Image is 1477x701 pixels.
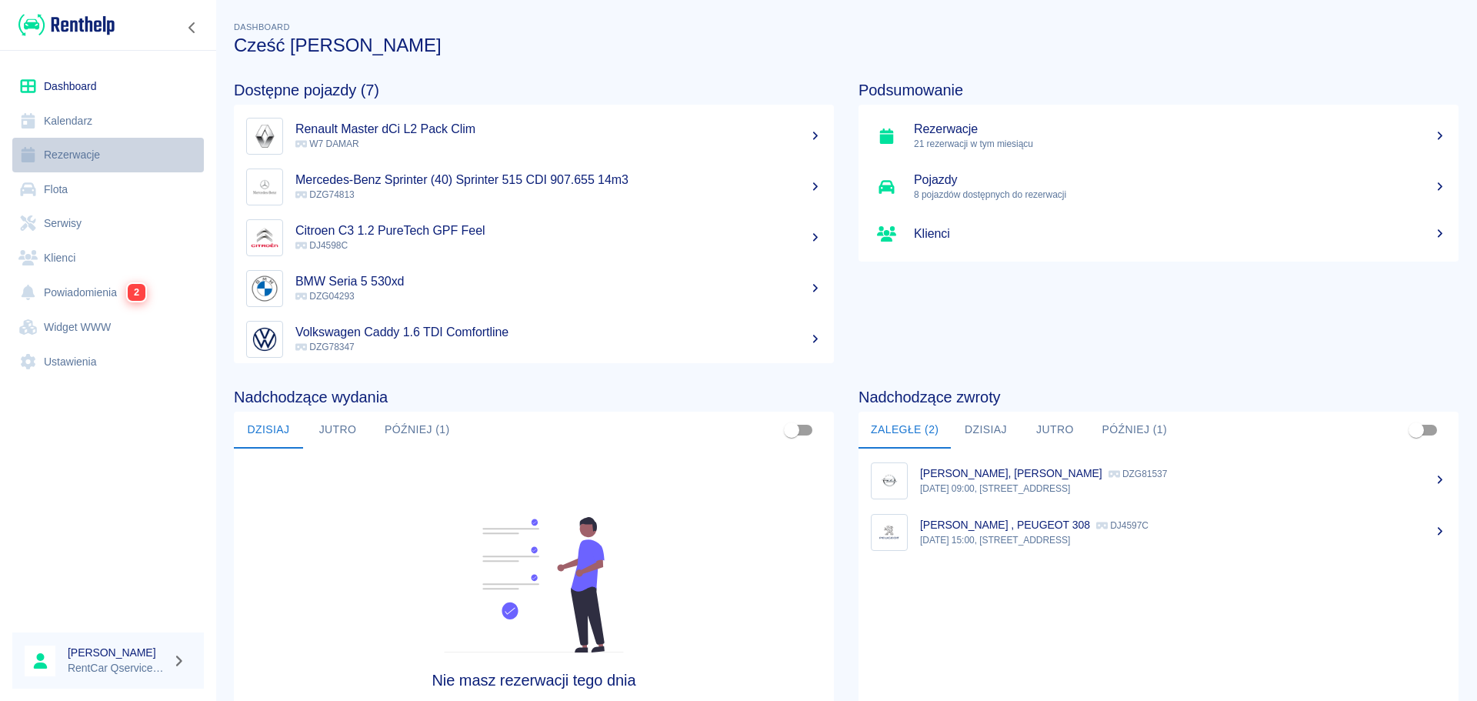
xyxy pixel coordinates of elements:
img: Image [875,518,904,547]
button: Jutro [1020,412,1089,449]
span: Pokaż przypisane tylko do mnie [1402,416,1431,445]
a: ImageCitroen C3 1.2 PureTech GPF Feel DJ4598C [234,212,834,263]
img: Image [250,223,279,252]
img: Image [875,466,904,496]
h5: Pojazdy [914,172,1446,188]
a: Powiadomienia2 [12,275,204,310]
a: Flota [12,172,204,207]
a: Klienci [12,241,204,275]
h4: Dostępne pojazdy (7) [234,81,834,99]
button: Później (1) [372,412,462,449]
a: Klienci [859,212,1459,255]
a: ImageVolkswagen Caddy 1.6 TDI Comfortline DZG78347 [234,314,834,365]
a: ImageMercedes-Benz Sprinter (40) Sprinter 515 CDI 907.655 14m3 DZG74813 [234,162,834,212]
button: Zwiń nawigację [181,18,204,38]
a: Rezerwacje [12,138,204,172]
span: DJ4598C [295,240,348,251]
a: Serwisy [12,206,204,241]
a: Image[PERSON_NAME] , PEUGEOT 308 DJ4597C[DATE] 15:00, [STREET_ADDRESS] [859,506,1459,558]
img: Image [250,122,279,151]
p: [DATE] 15:00, [STREET_ADDRESS] [920,533,1446,547]
button: Później (1) [1089,412,1179,449]
h5: Citroen C3 1.2 PureTech GPF Feel [295,223,822,239]
button: Dzisiaj [951,412,1020,449]
p: DZG81537 [1109,469,1168,479]
p: RentCar Qservice Damar Parts [68,660,166,676]
a: Image[PERSON_NAME], [PERSON_NAME] DZG81537[DATE] 09:00, [STREET_ADDRESS] [859,455,1459,506]
button: Zaległe (2) [859,412,951,449]
p: 21 rezerwacji w tym miesiącu [914,137,1446,151]
p: 8 pojazdów dostępnych do rezerwacji [914,188,1446,202]
a: ImageBMW Seria 5 530xd DZG04293 [234,263,834,314]
img: Image [250,172,279,202]
h4: Nadchodzące wydania [234,388,834,406]
h4: Podsumowanie [859,81,1459,99]
p: DJ4597C [1096,520,1149,531]
h5: BMW Seria 5 530xd [295,274,822,289]
span: 2 [128,284,145,302]
span: DZG74813 [295,189,355,200]
a: Kalendarz [12,104,204,139]
p: [PERSON_NAME] , PEUGEOT 308 [920,519,1090,531]
h5: Rezerwacje [914,122,1446,137]
h4: Nadchodzące zwroty [859,388,1459,406]
h6: [PERSON_NAME] [68,645,166,660]
h5: Volkswagen Caddy 1.6 TDI Comfortline [295,325,822,340]
a: Rezerwacje21 rezerwacji w tym miesiącu [859,111,1459,162]
a: Pojazdy8 pojazdów dostępnych do rezerwacji [859,162,1459,212]
span: DZG04293 [295,291,355,302]
h5: Klienci [914,226,1446,242]
span: W7 DAMAR [295,139,359,149]
span: Pokaż przypisane tylko do mnie [777,416,806,445]
h5: Renault Master dCi L2 Pack Clim [295,122,822,137]
button: Dzisiaj [234,412,303,449]
span: DZG78347 [295,342,355,352]
h5: Mercedes-Benz Sprinter (40) Sprinter 515 CDI 907.655 14m3 [295,172,822,188]
img: Image [250,325,279,354]
img: Image [250,274,279,303]
a: Widget WWW [12,310,204,345]
p: [DATE] 09:00, [STREET_ADDRESS] [920,482,1446,496]
a: Ustawienia [12,345,204,379]
img: Fleet [435,517,633,653]
a: Renthelp logo [12,12,115,38]
button: Jutro [303,412,372,449]
a: ImageRenault Master dCi L2 Pack Clim W7 DAMAR [234,111,834,162]
span: Dashboard [234,22,290,32]
a: Dashboard [12,69,204,104]
img: Renthelp logo [18,12,115,38]
h4: Nie masz rezerwacji tego dnia [309,671,759,689]
h3: Cześć [PERSON_NAME] [234,35,1459,56]
p: [PERSON_NAME], [PERSON_NAME] [920,467,1102,479]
